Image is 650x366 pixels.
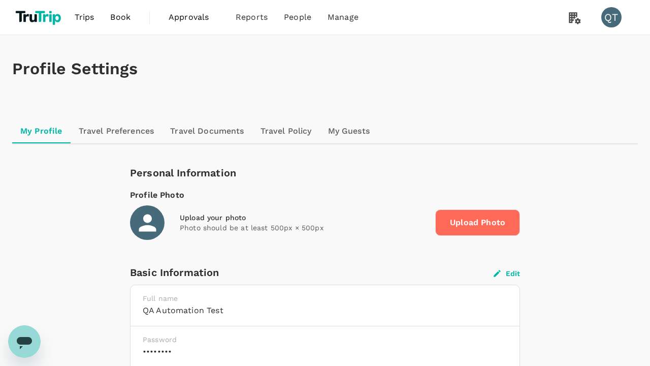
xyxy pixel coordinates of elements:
[75,11,94,23] span: Trips
[8,325,41,358] iframe: Button to launch messaging window
[162,119,252,143] a: Travel Documents
[236,11,268,23] span: Reports
[320,119,378,143] a: My Guests
[143,293,507,303] p: Full name
[12,59,638,78] h1: Profile Settings
[130,264,494,281] div: Basic Information
[169,11,219,23] span: Approvals
[110,11,131,23] span: Book
[601,7,622,27] div: QT
[130,165,520,181] div: Personal Information
[180,223,427,233] p: Photo should be at least 500px × 500px
[180,212,427,223] div: Upload your photo
[12,6,67,28] img: TruTrip logo
[12,119,71,143] a: My Profile
[252,119,320,143] a: Travel Policy
[328,11,359,23] span: Manage
[130,189,520,201] div: Profile Photo
[284,11,311,23] span: People
[143,303,507,318] h6: QA Automation Test
[143,345,507,359] h6: ••••••••
[435,209,520,236] span: Upload Photo
[143,334,507,345] p: Password
[494,269,520,278] button: Edit
[71,119,162,143] a: Travel Preferences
